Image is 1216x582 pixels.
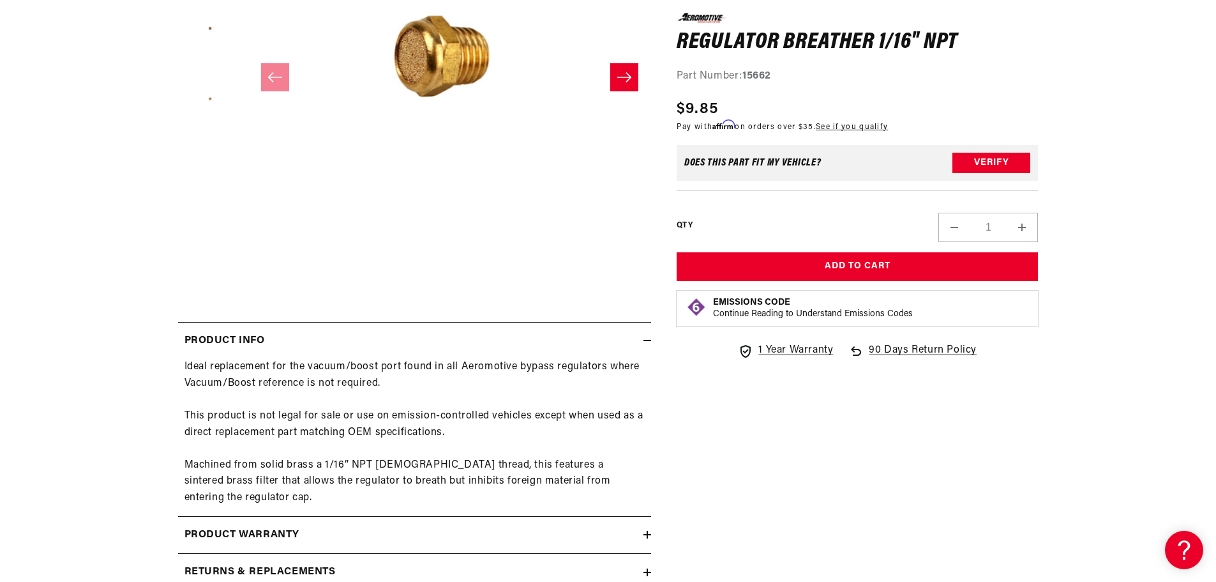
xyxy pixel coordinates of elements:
[184,527,300,544] h2: Product warranty
[686,297,707,318] img: Emissions code
[677,32,1039,52] h1: Regulator Breather 1/16" NPT
[713,309,913,320] p: Continue Reading to Understand Emissions Codes
[178,359,651,506] div: Ideal replacement for the vacuum/boost port found in all Aeromotive bypass regulators where Vacuu...
[178,69,242,133] button: Load image 4 in gallery view
[677,97,719,120] span: $9.85
[816,123,888,130] a: See if you qualify - Learn more about Affirm Financing (opens in modal)
[684,158,822,168] div: Does This part fit My vehicle?
[869,342,977,372] span: 90 Days Return Policy
[712,119,735,129] span: Affirm
[713,297,913,320] button: Emissions CodeContinue Reading to Understand Emissions Codes
[610,63,638,91] button: Slide right
[184,333,265,349] h2: Product Info
[742,71,771,81] strong: 15662
[758,342,833,359] span: 1 Year Warranty
[677,120,889,132] p: Pay with on orders over $35.
[184,564,336,581] h2: Returns & replacements
[178,517,651,554] summary: Product warranty
[677,68,1039,85] div: Part Number:
[677,252,1039,281] button: Add to Cart
[848,342,977,372] a: 90 Days Return Policy
[952,153,1030,173] button: Verify
[738,342,833,359] a: 1 Year Warranty
[261,63,289,91] button: Slide left
[178,323,651,360] summary: Product Info
[713,298,790,307] strong: Emissions Code
[677,220,693,231] label: QTY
